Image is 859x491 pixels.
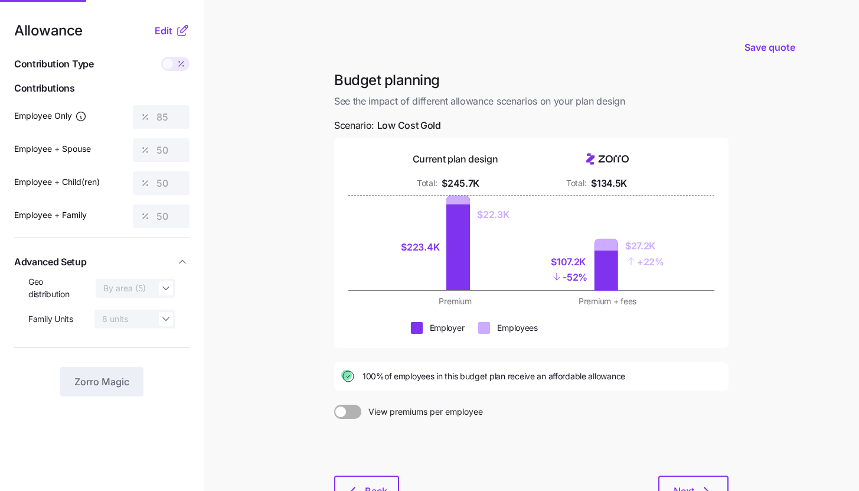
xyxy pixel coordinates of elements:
[497,322,537,334] div: Employees
[551,255,587,269] div: $107.2K
[735,31,805,64] button: Save quote
[477,207,509,222] div: $22.3K
[74,375,129,389] span: Zorro Magic
[442,176,479,191] div: $245.7K
[14,81,190,96] span: Contributions
[14,209,87,222] label: Employee + Family
[377,118,441,133] span: Low Cost Gold
[591,176,627,191] div: $134.5K
[334,94,729,109] span: See the impact of different allowance scenarios on your plan design
[14,255,87,269] span: Advanced Setup
[28,313,73,325] span: Family Units
[334,118,441,133] span: Scenario:
[60,367,143,396] button: Zorro Magic
[625,239,664,253] div: $27.2K
[401,240,439,255] div: $223.4K
[538,295,677,307] div: Premium + fees
[413,152,498,167] div: Current plan design
[28,276,86,300] span: Geo distribution
[386,295,524,307] div: Premium
[155,24,172,38] span: Edit
[14,175,100,188] label: Employee + Child(ren)
[551,269,587,285] div: - 52%
[361,405,483,419] span: View premiums per employee
[430,322,465,334] div: Employer
[566,177,586,189] div: Total:
[14,142,91,155] label: Employee + Spouse
[14,24,83,38] span: Allowance
[155,24,175,38] button: Edit
[14,276,190,338] div: Advanced Setup
[625,253,664,269] div: + 22%
[14,248,190,277] button: Advanced Setup
[14,109,87,122] label: Employee Only
[14,57,94,71] span: Contribution Type
[744,40,795,54] span: Save quote
[417,177,437,189] div: Total:
[362,370,625,382] span: 100% of employees in this budget plan receive an affordable allowance
[334,71,729,89] h1: Budget planning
